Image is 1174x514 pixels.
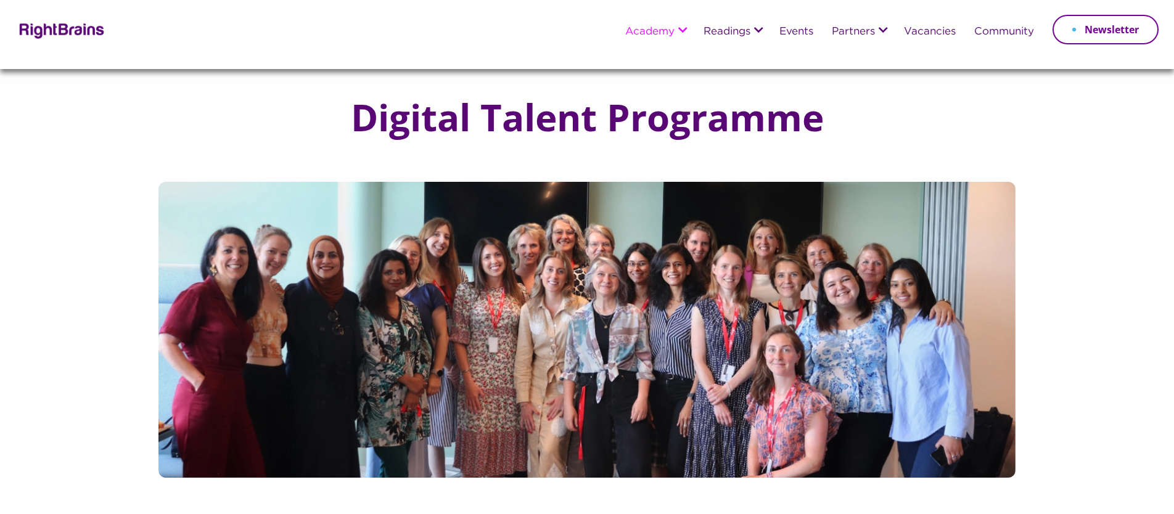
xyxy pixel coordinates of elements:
a: Vacancies [904,27,956,38]
h1: Digital Talent Programme [326,97,848,137]
a: Academy [625,27,675,38]
a: Partners [832,27,875,38]
img: Rightbrains [15,21,105,39]
a: Readings [704,27,750,38]
a: Newsletter [1053,15,1159,44]
a: Community [974,27,1034,38]
a: Events [779,27,813,38]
